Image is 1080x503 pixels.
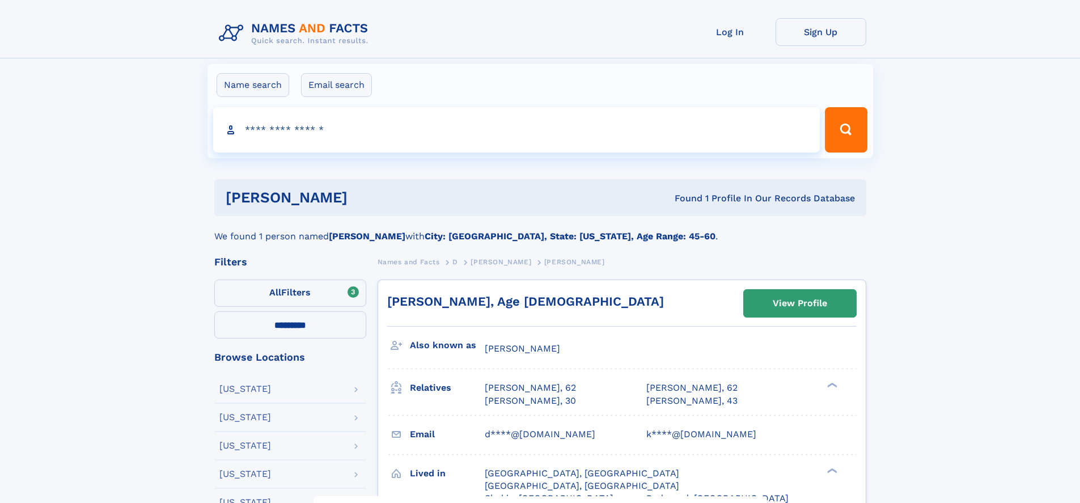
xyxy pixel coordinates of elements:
a: View Profile [744,290,856,317]
b: City: [GEOGRAPHIC_DATA], State: [US_STATE], Age Range: 45-60 [425,231,715,242]
div: [US_STATE] [219,470,271,479]
span: [PERSON_NAME] [485,343,560,354]
a: Log In [685,18,776,46]
label: Email search [301,73,372,97]
b: [PERSON_NAME] [329,231,405,242]
div: ❯ [824,382,838,389]
button: Search Button [825,107,867,153]
a: Names and Facts [378,255,440,269]
span: [PERSON_NAME] [544,258,605,266]
div: View Profile [773,290,827,316]
img: Logo Names and Facts [214,18,378,49]
a: [PERSON_NAME], 62 [485,382,576,394]
div: [US_STATE] [219,441,271,450]
div: Filters [214,257,366,267]
a: [PERSON_NAME] [471,255,531,269]
div: [US_STATE] [219,384,271,394]
div: ❯ [824,467,838,474]
span: All [269,287,281,298]
div: Browse Locations [214,352,366,362]
a: Sign Up [776,18,866,46]
a: [PERSON_NAME], 43 [646,395,738,407]
h3: Lived in [410,464,485,483]
label: Filters [214,280,366,307]
span: [GEOGRAPHIC_DATA], [GEOGRAPHIC_DATA] [485,480,679,491]
div: [US_STATE] [219,413,271,422]
div: Found 1 Profile In Our Records Database [511,192,855,205]
input: search input [213,107,820,153]
h1: [PERSON_NAME] [226,191,511,205]
label: Name search [217,73,289,97]
a: [PERSON_NAME], 30 [485,395,576,407]
a: D [452,255,458,269]
h3: Relatives [410,378,485,398]
a: [PERSON_NAME], Age [DEMOGRAPHIC_DATA] [387,294,664,308]
span: [GEOGRAPHIC_DATA], [GEOGRAPHIC_DATA] [485,468,679,479]
div: We found 1 person named with . [214,216,866,243]
h3: Email [410,425,485,444]
h3: Also known as [410,336,485,355]
span: [PERSON_NAME] [471,258,531,266]
span: D [452,258,458,266]
a: [PERSON_NAME], 62 [646,382,738,394]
